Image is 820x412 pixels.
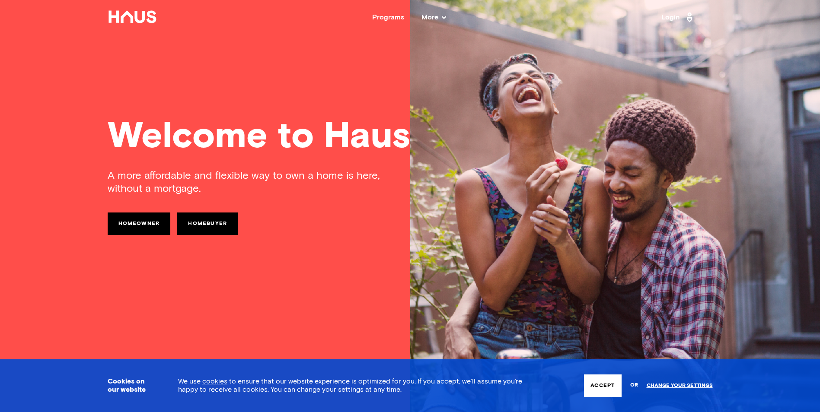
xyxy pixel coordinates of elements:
a: Programs [372,14,404,21]
span: We use to ensure that our website experience is optimized for you. If you accept, we’ll assume yo... [178,378,522,393]
a: Change your settings [647,383,713,389]
button: Accept [584,374,621,397]
div: Welcome to Haus [108,119,713,155]
a: Homeowner [108,212,171,235]
div: A more affordable and flexible way to own a home is here, without a mortgage. [108,169,410,195]
h3: Cookies on our website [108,377,156,394]
span: or [630,378,638,393]
span: More [421,14,446,21]
a: cookies [202,378,227,385]
a: Login [661,10,695,24]
a: Homebuyer [177,212,238,235]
